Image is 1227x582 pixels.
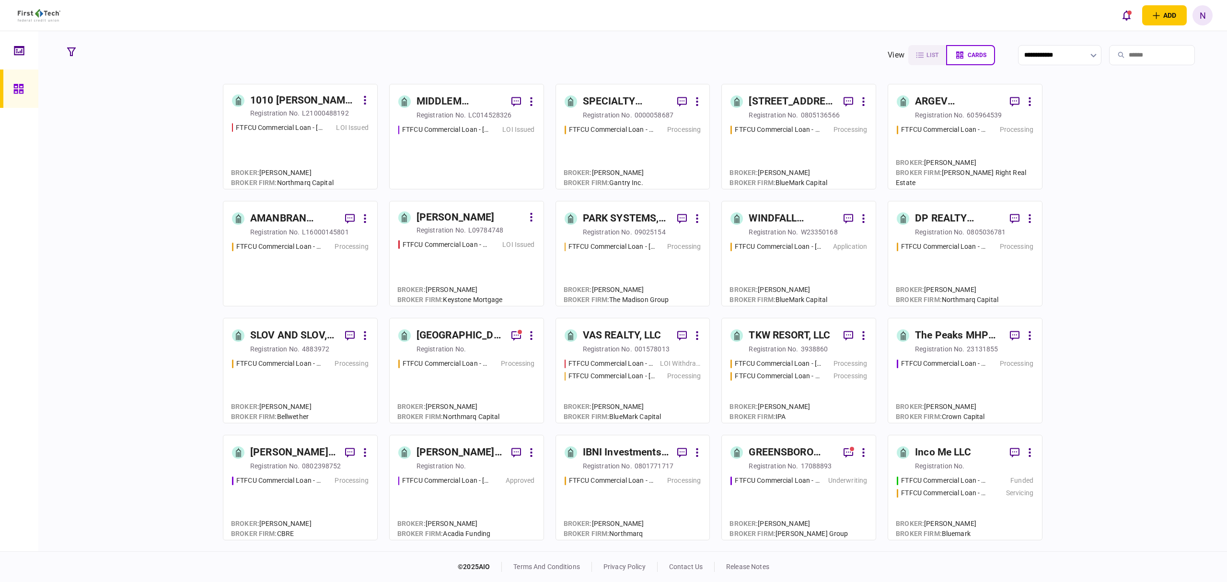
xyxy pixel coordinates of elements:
a: ARGEV EDGEWATER HOLDINGS LLCregistration no.605964539FTFCU Commercial Loan - 8813 Edgewater Dr SW... [888,84,1042,189]
div: FTFCU Commercial Loan - 1151-B Hospital Way Pocatello [569,125,655,135]
div: BlueMark Capital [729,178,827,188]
div: FTFCU Commercial Loan - 6000 S Central Ave Phoenix AZ [403,240,489,250]
div: FTFCU Commercial Loan - 566 W Farm to Market 1960 [901,242,988,252]
div: Underwriting [828,476,868,486]
div: L21000488192 [302,108,349,118]
a: privacy policy [603,563,646,570]
div: [PERSON_NAME] [896,402,984,412]
span: broker firm : [729,530,776,537]
div: Processing [335,476,368,486]
a: GREENSBORO ESTATES LLCregistration no.17088893FTFCU Commercial Loan - 1770 Allens Circle Greensbo... [721,435,876,540]
div: MIDDLEM ALLIANCE PLAZA LLC [417,94,504,109]
div: Gantry Inc. [564,178,644,188]
span: Broker : [729,520,758,527]
div: [PERSON_NAME] [231,168,334,178]
span: broker firm : [564,179,610,186]
a: SPECIALTY PROPERTIES LLCregistration no.0000058687FTFCU Commercial Loan - 1151-B Hospital Way Poc... [556,84,710,189]
a: [PERSON_NAME] & [PERSON_NAME] PROPERTY HOLDINGS, LLCregistration no.0802398752FTFCU Commercial Lo... [223,435,378,540]
a: IBNI Investments, LLCregistration no.0801771717FTFCU Commercial Loan - 6 Uvalde Road Houston TX P... [556,435,710,540]
div: 1010 [PERSON_NAME] ST LLC [250,93,358,108]
div: Processing [833,125,867,135]
div: Processing [1000,359,1033,369]
span: broker firm : [231,179,277,186]
div: LOI Withdrawn/Declined [660,359,701,369]
div: registration no. [749,227,798,237]
div: The Madison Group [564,295,669,305]
a: terms and conditions [513,563,580,570]
div: registration no. [250,461,300,471]
div: registration no. [417,225,466,235]
div: 09025154 [635,227,666,237]
div: [PERSON_NAME] [564,519,644,529]
div: Northmarq Capital [397,412,500,422]
div: registration no. [583,344,632,354]
div: FTFCU Commercial Loan - 6227 Thompson Road [568,371,655,381]
div: AMANBRAN INVESTMENTS, LLC [250,211,337,226]
div: registration no. [250,344,300,354]
div: DP REALTY INVESTMENT, LLC [915,211,1002,226]
div: FTFCU Commercial Loan - 3105 Clairpoint Court [403,359,489,369]
span: broker firm : [896,530,942,537]
div: BlueMark Capital [729,295,827,305]
span: broker firm : [397,530,443,537]
a: AMANBRAN INVESTMENTS, LLCregistration no.L16000145801FTFCU Commercial Loan - 11140 Spring Hill Dr... [223,201,378,306]
a: contact us [669,563,703,570]
div: 0801771717 [635,461,673,471]
span: Broker : [729,286,758,293]
a: [PERSON_NAME]registration no.L09784748FTFCU Commercial Loan - 6000 S Central Ave Phoenix AZLOI Is... [389,201,544,306]
div: 4883972 [302,344,329,354]
div: FTFCU Commercial Loan - 1010 Bronson Street [236,123,323,133]
div: [PERSON_NAME] [397,519,490,529]
div: Inco Me LLC [915,445,971,460]
a: 1010 [PERSON_NAME] ST LLCregistration no.L21000488192FTFCU Commercial Loan - 1010 Bronson StreetL... [223,84,378,189]
div: [PERSON_NAME] [896,285,998,295]
a: DP REALTY INVESTMENT, LLCregistration no.0805036781FTFCU Commercial Loan - 566 W Farm to Market 1... [888,201,1042,306]
div: FTFCU Commercial Loan - 11140 Spring Hill Dr, Spring Hill FL [236,242,323,252]
div: registration no. [417,110,466,120]
div: SLOV AND SLOV, LLC [250,328,337,343]
div: FTFCU Commercial Loan - 1639 Alameda Ave Lakewood OH [236,359,323,369]
a: The Peaks MHP LLCregistration no.23131855FTFCU Commercial Loan - 6110 N US Hwy 89 Flagstaff AZPro... [888,318,1042,423]
div: registration no. [583,227,632,237]
div: FTFCU Commercial Loan - 503 E 6th Street Del Rio [735,125,821,135]
div: [PERSON_NAME] [729,519,848,529]
a: MIDDLEM ALLIANCE PLAZA LLCregistration no.LC014528326FTFCU Commercial Loan - 324 Emerson Blvd Hig... [389,84,544,189]
img: client company logo [18,9,60,22]
span: broker firm : [729,296,776,303]
div: BlueMark Capital [564,412,661,422]
div: [PERSON_NAME] [564,168,644,178]
div: Processing [1000,242,1033,252]
div: [STREET_ADDRESS], LLC [749,94,836,109]
div: 001578013 [635,344,670,354]
button: N [1192,5,1213,25]
span: broker firm : [564,530,610,537]
a: Inco Me LLCregistration no.FTFCU Commercial Loan - 330 Main Street FreevilleFundedFTFCU Commercia... [888,435,1042,540]
div: FTFCU Commercial Loan - 2410 Charleston Highway [735,371,821,381]
div: 23131855 [967,344,998,354]
button: list [908,45,946,65]
div: 3938860 [801,344,828,354]
div: registration no. [915,110,964,120]
span: broker firm : [231,413,277,420]
span: broker firm : [896,169,942,176]
span: broker firm : [729,413,776,420]
span: Broker : [729,403,758,410]
span: Broker : [231,169,259,176]
span: Broker : [896,520,924,527]
div: registration no. [749,110,798,120]
div: LC014528326 [468,110,511,120]
div: registration no. [583,461,632,471]
div: registration no. [749,461,798,471]
div: registration no. [749,344,798,354]
span: Broker : [231,403,259,410]
div: FTFCU Commercial Loan - 1770 Allens Circle Greensboro GA [735,476,821,486]
span: Broker : [397,403,426,410]
div: IPA [729,412,810,422]
div: Bellwether [231,412,312,422]
span: broker firm : [564,413,610,420]
span: Broker : [564,286,592,293]
div: registration no. [417,461,466,471]
div: [PERSON_NAME] [729,168,827,178]
a: [STREET_ADDRESS], LLCregistration no.0805136566FTFCU Commercial Loan - 503 E 6th Street Del RioPr... [721,84,876,189]
div: W23350168 [801,227,838,237]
